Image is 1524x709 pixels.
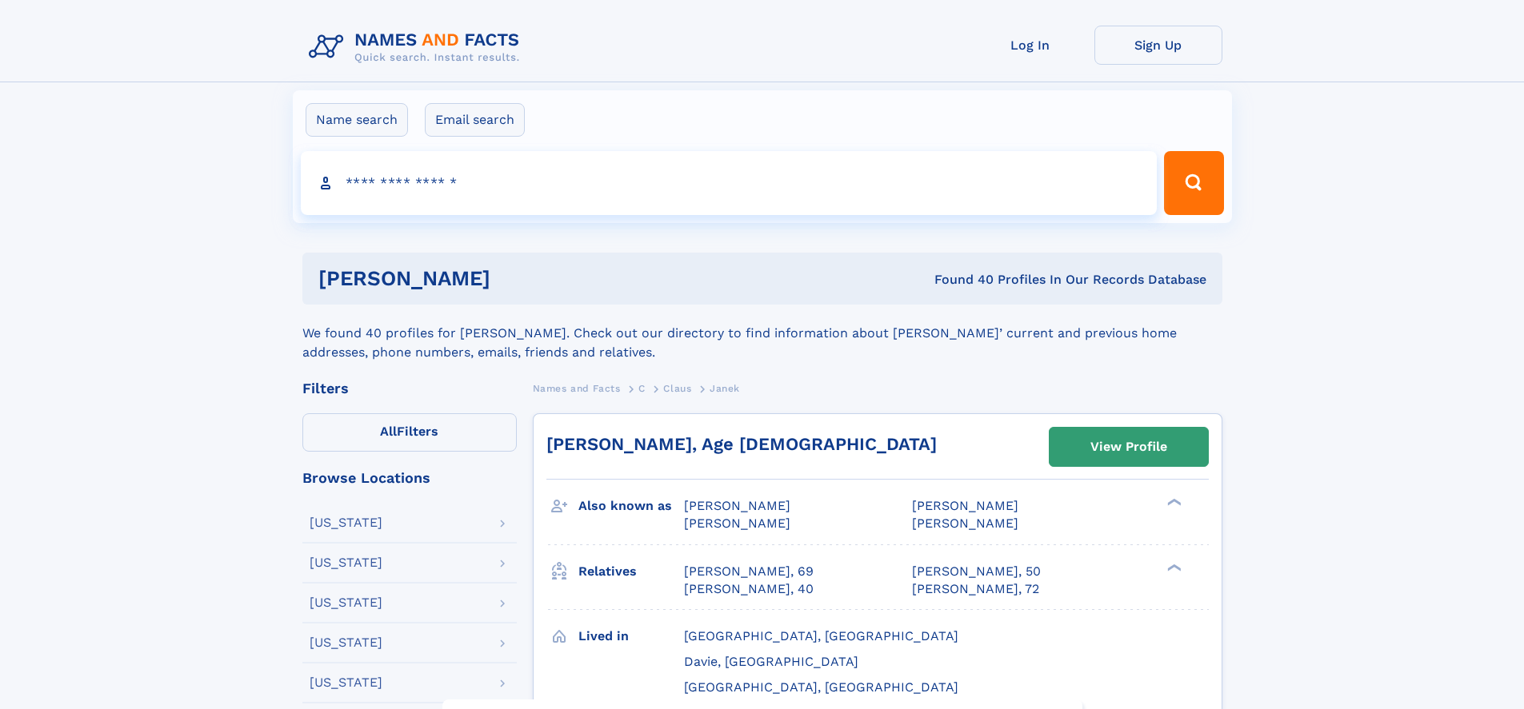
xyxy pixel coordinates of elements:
[684,580,814,598] a: [PERSON_NAME], 40
[306,103,408,137] label: Name search
[684,516,790,531] span: [PERSON_NAME]
[1163,562,1182,572] div: ❯
[318,269,713,289] h1: [PERSON_NAME]
[684,679,958,695] span: [GEOGRAPHIC_DATA], [GEOGRAPHIC_DATA]
[546,434,937,454] a: [PERSON_NAME], Age [DEMOGRAPHIC_DATA]
[912,580,1039,598] a: [PERSON_NAME], 72
[302,305,1222,362] div: We found 40 profiles for [PERSON_NAME]. Check out our directory to find information about [PERSON...
[310,636,382,649] div: [US_STATE]
[684,628,958,643] span: [GEOGRAPHIC_DATA], [GEOGRAPHIC_DATA]
[1164,151,1223,215] button: Search Button
[578,558,684,585] h3: Relatives
[684,563,814,580] a: [PERSON_NAME], 69
[578,492,684,520] h3: Also known as
[1050,428,1208,466] a: View Profile
[966,26,1094,65] a: Log In
[533,378,621,398] a: Names and Facts
[380,424,397,439] span: All
[310,676,382,689] div: [US_STATE]
[912,516,1018,531] span: [PERSON_NAME]
[310,516,382,529] div: [US_STATE]
[712,271,1206,289] div: Found 40 Profiles In Our Records Database
[663,378,691,398] a: Claus
[302,471,517,485] div: Browse Locations
[684,498,790,513] span: [PERSON_NAME]
[302,413,517,452] label: Filters
[912,498,1018,513] span: [PERSON_NAME]
[310,596,382,609] div: [US_STATE]
[1163,497,1182,508] div: ❯
[684,654,858,669] span: Davie, [GEOGRAPHIC_DATA]
[638,378,646,398] a: C
[710,383,740,394] span: Janek
[301,151,1158,215] input: search input
[425,103,525,137] label: Email search
[302,26,533,69] img: Logo Names and Facts
[310,556,382,569] div: [US_STATE]
[1090,428,1167,465] div: View Profile
[302,381,517,396] div: Filters
[578,623,684,650] h3: Lived in
[663,383,691,394] span: Claus
[638,383,646,394] span: C
[1094,26,1222,65] a: Sign Up
[912,563,1041,580] a: [PERSON_NAME], 50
